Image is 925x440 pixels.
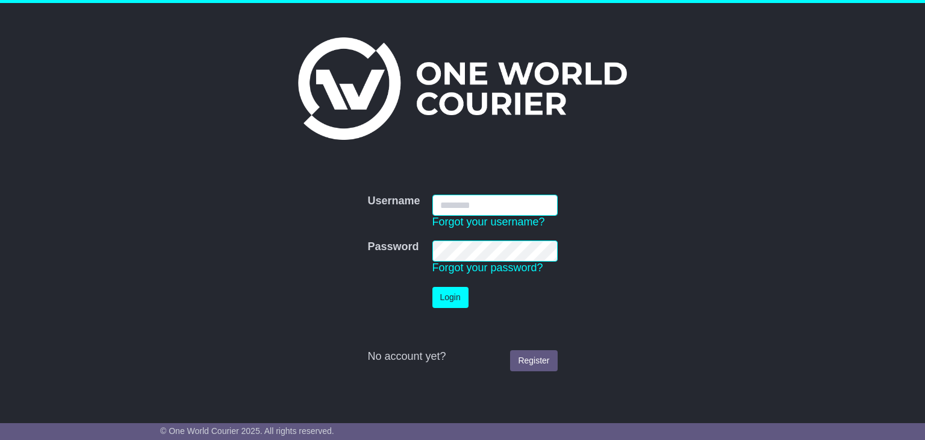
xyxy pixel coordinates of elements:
div: No account yet? [367,350,557,363]
span: © One World Courier 2025. All rights reserved. [160,426,334,436]
button: Login [432,287,469,308]
a: Forgot your password? [432,262,543,274]
a: Forgot your username? [432,216,545,228]
label: Password [367,240,419,254]
label: Username [367,195,420,208]
a: Register [510,350,557,371]
img: One World [298,37,627,140]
